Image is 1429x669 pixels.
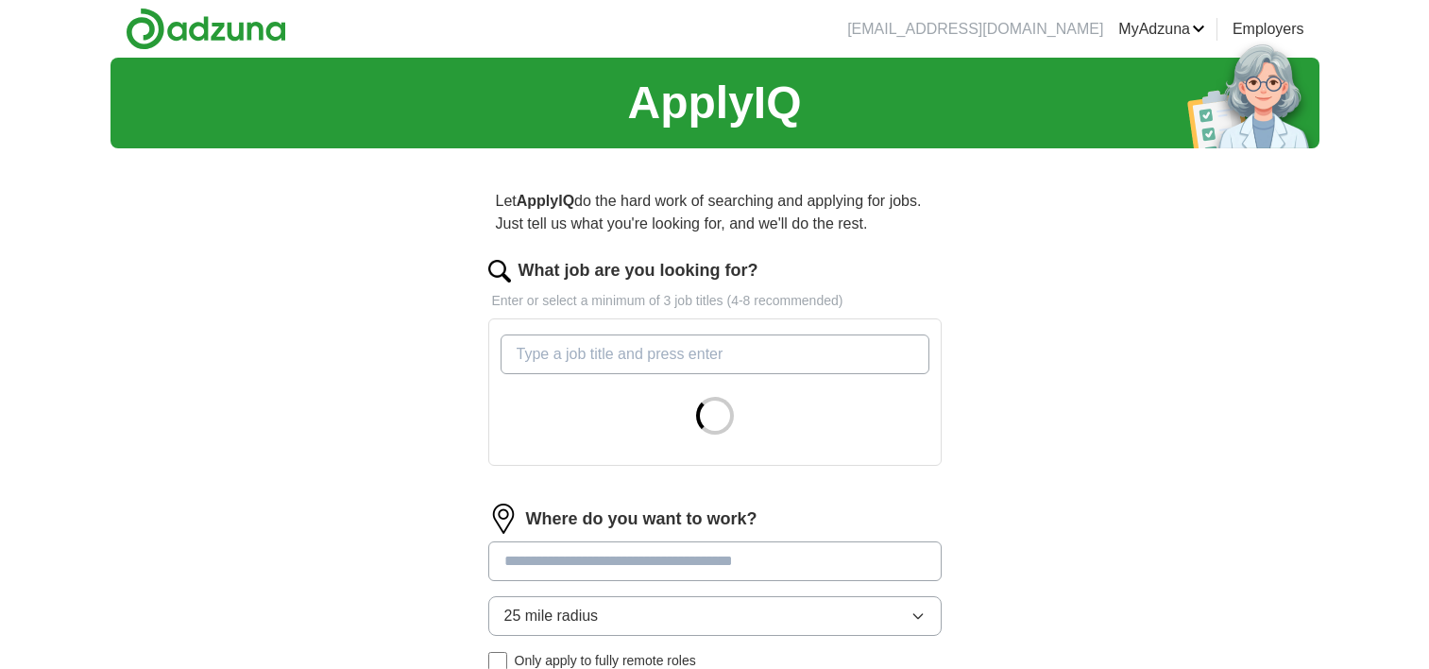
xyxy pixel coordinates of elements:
span: 25 mile radius [504,605,599,627]
strong: ApplyIQ [517,193,574,209]
button: 25 mile radius [488,596,942,636]
a: MyAdzuna [1118,18,1205,41]
label: What job are you looking for? [519,258,758,283]
img: Adzuna logo [126,8,286,50]
a: Employers [1233,18,1304,41]
label: Where do you want to work? [526,506,757,532]
p: Enter or select a minimum of 3 job titles (4-8 recommended) [488,291,942,311]
input: Type a job title and press enter [501,334,929,374]
h1: ApplyIQ [627,69,801,137]
img: location.png [488,504,519,534]
p: Let do the hard work of searching and applying for jobs. Just tell us what you're looking for, an... [488,182,942,243]
li: [EMAIL_ADDRESS][DOMAIN_NAME] [847,18,1103,41]
img: search.png [488,260,511,283]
